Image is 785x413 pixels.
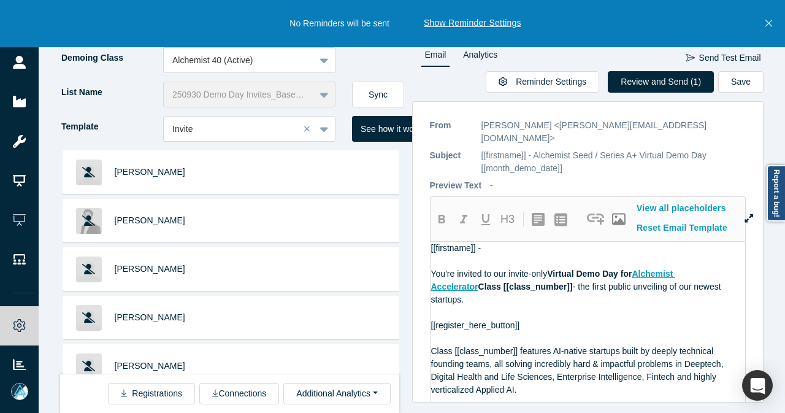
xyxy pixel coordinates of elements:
[547,269,632,279] span: Virtual Demo Day for
[421,47,451,67] a: Email
[352,116,434,142] button: See how it works
[108,383,195,404] button: Registrations
[486,71,599,93] button: Reminder Settings
[481,119,746,145] p: [PERSON_NAME] <[PERSON_NAME][EMAIL_ADDRESS][DOMAIN_NAME]>
[60,47,163,69] label: Demoing Class
[115,264,185,274] a: [PERSON_NAME]
[60,82,163,103] label: List Name
[115,361,185,371] a: [PERSON_NAME]
[352,82,404,107] button: Sync
[115,312,185,322] a: [PERSON_NAME]
[459,47,502,67] a: Analytics
[199,383,279,404] button: Connections
[430,149,473,175] p: Subject
[630,198,733,219] button: View all placeholders
[60,116,163,137] label: Template
[431,282,724,304] span: - the first public unveiling of our newest startups.
[550,209,572,230] button: create uolbg-list-item
[431,320,520,330] span: [[register_here_button]]
[630,217,735,239] button: Reset Email Template
[718,71,764,93] button: Save
[608,71,714,93] button: Review and Send (1)
[431,269,548,279] span: You're invited to our invite-only
[430,179,482,192] p: Preview Text
[11,383,28,400] img: Mia Scott's Account
[431,243,481,253] span: [[firstname]] -
[424,17,521,29] button: Show Reminder Settings
[481,149,746,175] p: [[firstname]] - Alchemist Seed / Series A+ Virtual Demo Day [[month_demo_date]]
[431,346,726,395] span: Class [[class_number]] features AI-native startups built by deeply technical founding teams, all ...
[490,179,493,192] p: -
[289,17,389,30] p: No Reminders will be sent
[115,215,185,225] a: [PERSON_NAME]
[430,119,473,145] p: From
[497,209,519,230] button: H3
[115,167,185,177] a: [PERSON_NAME]
[686,47,762,69] button: Send Test Email
[283,383,390,404] button: Additional Analytics
[478,282,573,291] span: Class [[class_number]]
[767,165,785,222] a: Report a bug!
